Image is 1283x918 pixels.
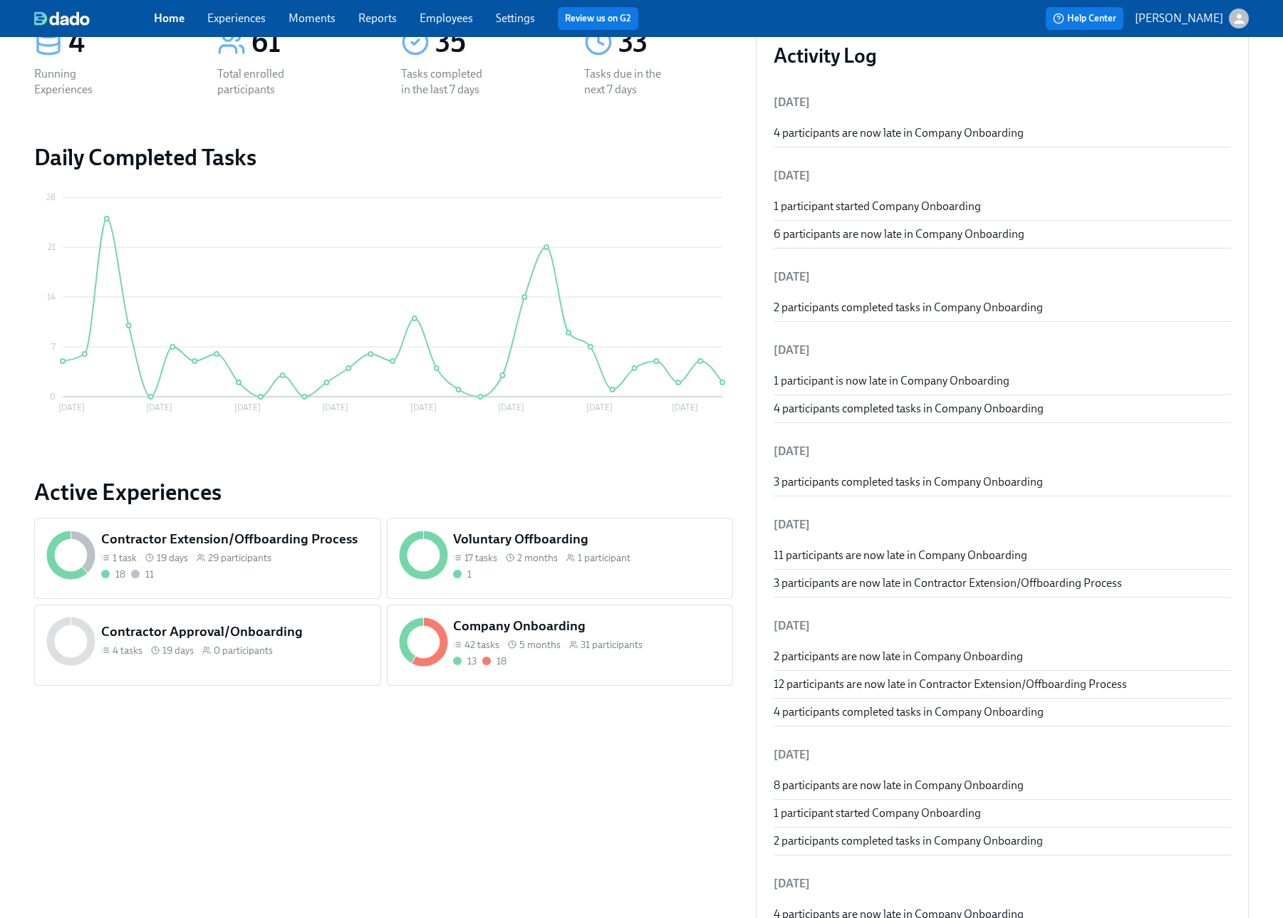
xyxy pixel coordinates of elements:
div: 2 participants are now late in Company Onboarding [774,649,1231,664]
div: 18 [115,568,125,581]
li: [DATE] [774,867,1231,901]
span: 1 task [113,551,137,565]
button: [PERSON_NAME] [1135,9,1249,28]
div: Tasks due in the next 7 days [584,66,675,98]
li: [DATE] [774,508,1231,542]
a: Home [154,11,185,25]
div: 2 participants completed tasks in Company Onboarding [774,833,1231,849]
a: Settings [496,11,535,25]
a: Moments [289,11,336,25]
tspan: 0 [50,392,56,402]
span: 42 tasks [464,638,499,652]
div: With overdue tasks [482,654,507,668]
div: 13 [467,654,477,668]
div: 1 [467,568,472,581]
a: Experiences [207,11,266,25]
h5: Contractor Approval/Onboarding [101,622,369,641]
h5: Voluntary Offboarding [453,530,721,548]
tspan: 28 [46,192,56,202]
div: 4 participants are now late in Company Onboarding [774,125,1231,141]
p: [PERSON_NAME] [1135,11,1223,26]
li: [DATE] [774,738,1231,772]
span: 5 months [519,638,561,652]
h5: Contractor Extension/Offboarding Process [101,530,369,548]
div: 3 participants are now late in Contractor Extension/Offboarding Process [774,575,1231,591]
tspan: 7 [51,342,56,352]
a: Voluntary Offboarding17 tasks 2 months1 participant1 [387,518,734,599]
li: [DATE] [774,260,1231,294]
div: 11 participants are now late in Company Onboarding [774,548,1231,563]
div: Not started [131,568,154,581]
div: Completed all due tasks [453,654,477,668]
a: Employees [420,11,473,25]
h5: Company Onboarding [453,617,721,635]
div: 1 participant started Company Onboarding [774,805,1231,821]
div: Completed all due tasks [453,568,472,581]
tspan: [DATE] [322,402,348,412]
h3: Activity Log [774,43,1231,68]
div: 4 [68,25,183,61]
li: [DATE] [774,609,1231,643]
span: 29 participants [208,551,271,565]
div: 35 [435,25,550,61]
tspan: [DATE] [586,402,613,412]
div: 2 participants completed tasks in Company Onboarding [774,300,1231,315]
div: 4 participants completed tasks in Company Onboarding [774,401,1231,417]
h2: Daily Completed Tasks [34,143,733,172]
a: Review us on G2 [565,11,631,26]
tspan: [DATE] [410,402,437,412]
span: 19 days [157,551,188,565]
li: [DATE] [774,434,1231,469]
span: 4 tasks [113,644,142,657]
a: Reports [358,11,397,25]
li: [DATE] [774,333,1231,367]
div: 61 [251,25,366,61]
div: 1 participant is now late in Company Onboarding [774,373,1231,389]
div: 33 [618,25,733,61]
div: 6 participants are now late in Company Onboarding [774,226,1231,242]
tspan: 21 [48,242,56,252]
img: dado [34,11,90,26]
span: 31 participants [581,638,643,652]
a: Company Onboarding42 tasks 5 months31 participants1318 [387,605,734,686]
div: 8 participants are now late in Company Onboarding [774,778,1231,793]
tspan: 14 [47,292,56,302]
div: 4 participants completed tasks in Company Onboarding [774,704,1231,720]
span: 17 tasks [464,551,497,565]
a: Active Experiences [34,478,733,506]
li: [DATE] [774,159,1231,193]
a: Contractor Extension/Offboarding Process1 task 19 days29 participants1811 [34,518,381,599]
a: dado [34,11,154,26]
span: 2 months [517,551,558,565]
span: 1 participant [578,551,630,565]
span: [DATE] [774,95,810,109]
div: Tasks completed in the last 7 days [401,66,492,98]
tspan: [DATE] [146,402,172,412]
div: Completed all due tasks [101,568,125,581]
div: 3 participants completed tasks in Company Onboarding [774,474,1231,490]
span: 0 participants [214,644,273,657]
div: Total enrolled participants [217,66,308,98]
tspan: [DATE] [58,402,85,412]
a: Contractor Approval/Onboarding4 tasks 19 days0 participants [34,605,381,686]
span: 19 days [162,644,194,657]
div: 11 [145,568,154,581]
tspan: [DATE] [234,402,261,412]
div: Running Experiences [34,66,125,98]
div: 1 participant started Company Onboarding [774,199,1231,214]
button: Review us on G2 [558,7,638,30]
span: Help Center [1053,11,1116,26]
tspan: [DATE] [498,402,524,412]
div: 18 [497,654,507,668]
button: Help Center [1046,7,1123,30]
div: 12 participants are now late in Contractor Extension/Offboarding Process [774,677,1231,692]
tspan: [DATE] [672,402,698,412]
